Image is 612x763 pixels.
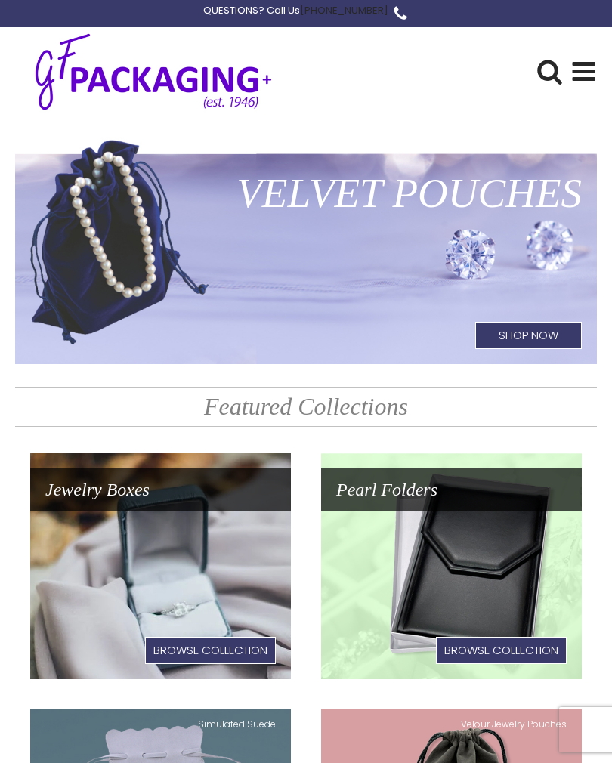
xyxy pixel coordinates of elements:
a: Pearl FoldersBrowse Collection [321,453,582,679]
h1: Simulated Suede [30,709,291,739]
a: [PHONE_NUMBER] [300,3,388,17]
h1: Shop Now [475,322,582,349]
a: Velvet PouchesShop Now [15,137,597,364]
h1: Velvet Pouches [15,153,597,234]
h1: Browse Collection [145,637,276,664]
h1: Browse Collection [436,637,567,664]
a: Jewelry BoxesBrowse Collection [30,453,291,679]
h2: Featured Collections [15,387,597,427]
div: QUESTIONS? Call Us [203,3,388,19]
img: GF Packaging + - Established 1946 [15,30,292,113]
h1: Velour Jewelry Pouches [321,709,582,739]
h1: Jewelry Boxes [30,468,291,511]
h1: Pearl Folders [321,468,582,511]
